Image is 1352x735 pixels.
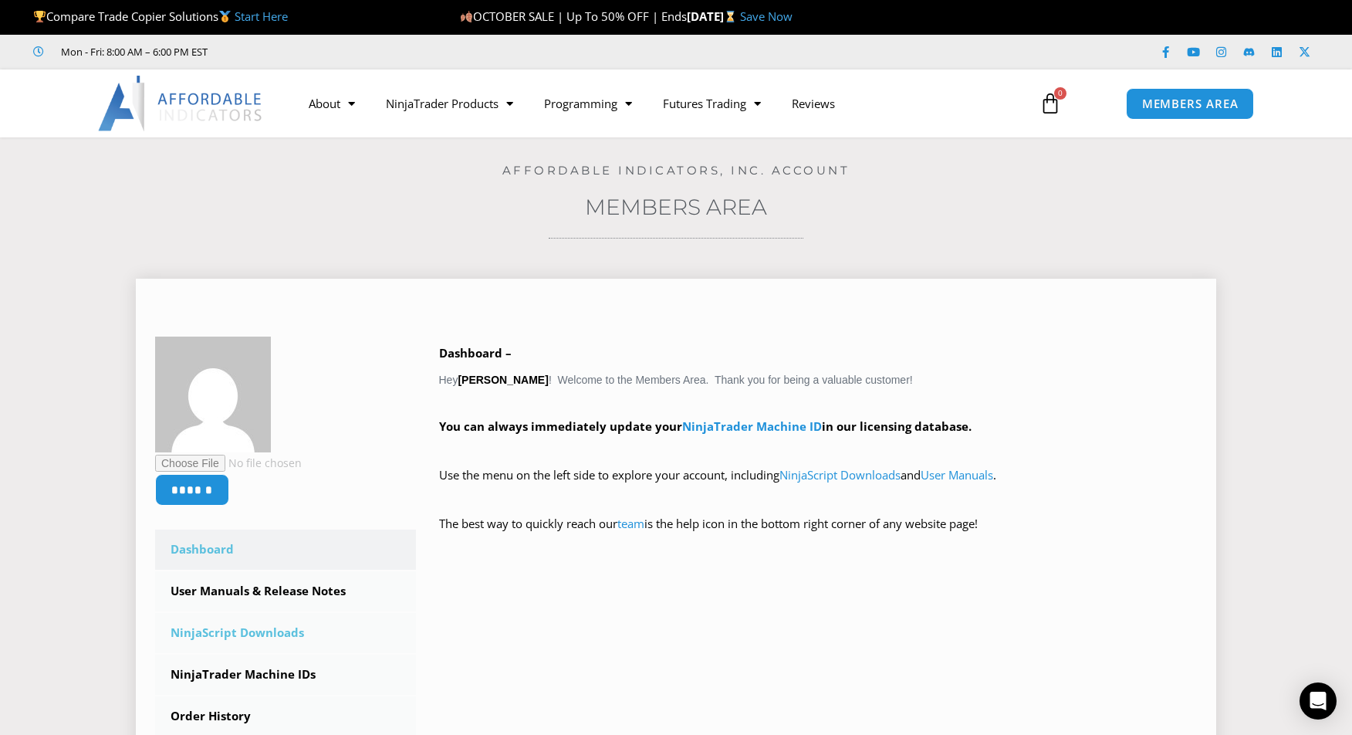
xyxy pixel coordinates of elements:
[725,11,736,22] img: ⌛
[776,86,850,121] a: Reviews
[155,571,416,611] a: User Manuals & Release Notes
[293,86,370,121] a: About
[34,11,46,22] img: 🏆
[502,163,850,178] a: Affordable Indicators, Inc. Account
[461,11,472,22] img: 🍂
[293,86,1022,121] nav: Menu
[98,76,264,131] img: LogoAI | Affordable Indicators – NinjaTrader
[439,513,1198,557] p: The best way to quickly reach our is the help icon in the bottom right corner of any website page!
[647,86,776,121] a: Futures Trading
[33,8,288,24] span: Compare Trade Copier Solutions
[921,467,993,483] a: User Manuals
[439,343,1198,557] div: Hey ! Welcome to the Members Area. Thank you for being a valuable customer!
[229,44,461,59] iframe: Customer reviews powered by Trustpilot
[155,655,416,695] a: NinjaTrader Machine IDs
[458,374,548,386] strong: [PERSON_NAME]
[235,8,288,24] a: Start Here
[1016,81,1084,126] a: 0
[219,11,231,22] img: 🥇
[439,465,1198,508] p: Use the menu on the left side to explore your account, including and .
[370,86,529,121] a: NinjaTrader Products
[439,418,972,434] strong: You can always immediately update your in our licensing database.
[1054,87,1066,100] span: 0
[155,530,416,570] a: Dashboard
[585,194,767,220] a: Members Area
[1300,682,1337,720] div: Open Intercom Messenger
[439,345,512,361] b: Dashboard –
[57,42,208,61] span: Mon - Fri: 8:00 AM – 6:00 PM EST
[1142,98,1239,110] span: MEMBERS AREA
[1126,88,1255,120] a: MEMBERS AREA
[460,8,687,24] span: OCTOBER SALE | Up To 50% OFF | Ends
[740,8,793,24] a: Save Now
[529,86,647,121] a: Programming
[617,516,644,531] a: team
[687,8,740,24] strong: [DATE]
[682,418,822,434] a: NinjaTrader Machine ID
[155,613,416,653] a: NinjaScript Downloads
[155,337,271,452] img: 11ade8baaf66b7fcee611f068adbaedc44c77e1b2d11191391b4a9de478cae75
[779,467,901,483] a: NinjaScript Downloads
